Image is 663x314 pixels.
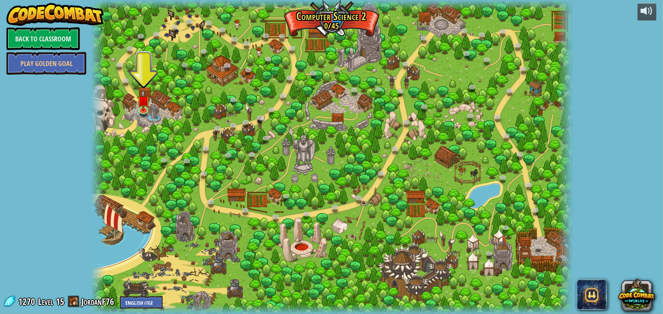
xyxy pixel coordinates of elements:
a: Play Golden Goal [6,52,86,75]
img: CodeCombat - Learn how to code by playing a game [6,3,104,26]
img: level-banner-unstarted.png [137,90,150,111]
span: 15 [56,295,64,308]
a: JordanF76 [81,295,116,308]
span: Level [38,295,53,308]
span: 1270 [18,295,37,308]
button: Adjust volume [638,3,657,21]
a: Back to Classroom [6,27,80,50]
